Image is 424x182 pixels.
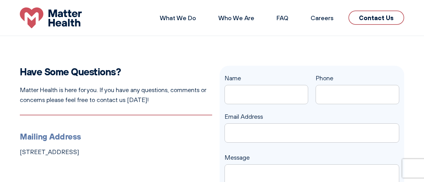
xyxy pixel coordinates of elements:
input: Phone [316,85,399,104]
a: Careers [311,14,334,22]
input: Name [225,85,308,104]
a: What We Do [160,14,196,22]
h2: Have Some Questions? [20,66,212,78]
a: Contact Us [348,11,404,25]
input: Email Address [225,123,400,143]
a: FAQ [277,14,288,22]
p: Matter Health is here for you. If you have any questions, comments or concerns please feel free t... [20,85,212,105]
label: Name [225,74,308,97]
a: Who We Are [218,14,254,22]
label: Message [225,154,400,171]
a: [STREET_ADDRESS] [20,148,79,156]
label: Email Address [225,113,400,135]
label: Phone [316,74,399,97]
h3: Mailing Address [20,130,212,143]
